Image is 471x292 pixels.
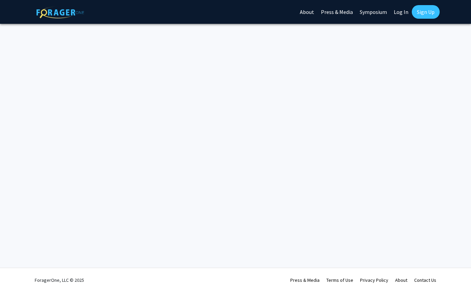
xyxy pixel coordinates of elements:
a: Press & Media [290,277,320,283]
a: Contact Us [414,277,436,283]
img: ForagerOne Logo [36,6,84,18]
a: Terms of Use [326,277,353,283]
div: ForagerOne, LLC © 2025 [35,268,84,292]
a: Privacy Policy [360,277,388,283]
a: Sign Up [412,5,440,19]
a: About [395,277,407,283]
